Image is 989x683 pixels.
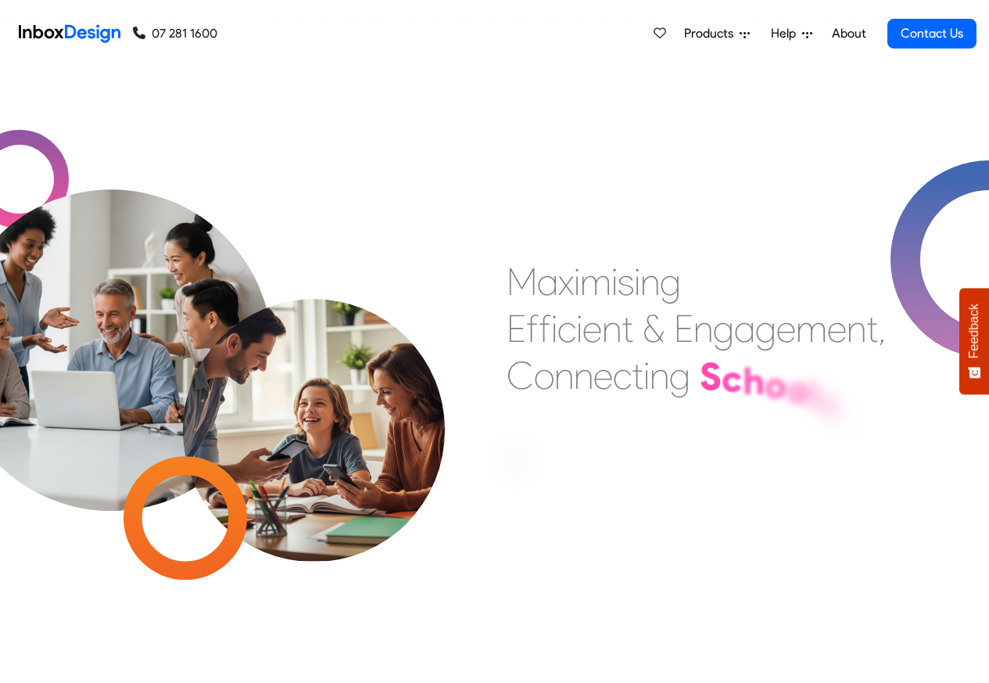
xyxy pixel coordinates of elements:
div: s [819,378,837,425]
a: Products [678,18,756,49]
div: , [837,385,848,432]
div: i [551,305,557,352]
div: n [650,352,669,399]
span: Products [684,24,740,43]
div: e [827,305,847,352]
div: n [847,305,866,352]
div: E [674,305,693,352]
img: parents_with_child.png [150,234,478,562]
div: g [755,305,776,352]
div: , [878,305,886,352]
div: t [632,352,643,399]
div: a [734,305,755,352]
div: C [507,352,534,399]
div: M [507,258,537,305]
div: S [700,353,722,400]
div: f [526,305,539,352]
button: Feedback - Show survey [959,288,989,394]
div: n [640,258,660,305]
div: g [660,258,681,305]
div: x [558,258,574,305]
div: g [669,352,690,399]
div: i [576,305,582,352]
div: m [580,258,611,305]
div: i [574,258,580,305]
div: c [613,352,632,399]
div: m [796,305,827,352]
div: n [574,352,593,399]
div: n [693,305,713,352]
span: Help [771,24,802,43]
div: F [507,440,529,487]
div: t [622,305,633,352]
div: i [643,352,650,399]
div: o [787,365,808,412]
a: Help [765,18,819,49]
div: c [722,354,743,401]
div: n [602,305,622,352]
div: e [776,305,796,352]
div: o [765,361,787,408]
div: f [539,305,551,352]
div: Maximising Efficient & Engagement, Connecting Schools, Families, and Students. [507,258,886,493]
span: Feedback [967,304,981,358]
div: t [866,305,878,352]
div: E [507,305,526,352]
div: g [713,305,734,352]
div: e [582,305,602,352]
a: About [827,18,870,49]
div: h [743,358,765,404]
a: Contact Us [887,19,976,49]
div: i [611,258,618,305]
div: & [643,305,665,352]
div: i [634,258,640,305]
div: s [618,258,634,305]
div: c [557,305,576,352]
div: a [537,258,558,305]
div: n [554,352,574,399]
div: l [808,371,819,418]
a: 07 281 1600 [133,24,217,43]
div: o [534,352,554,399]
div: e [593,352,613,399]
